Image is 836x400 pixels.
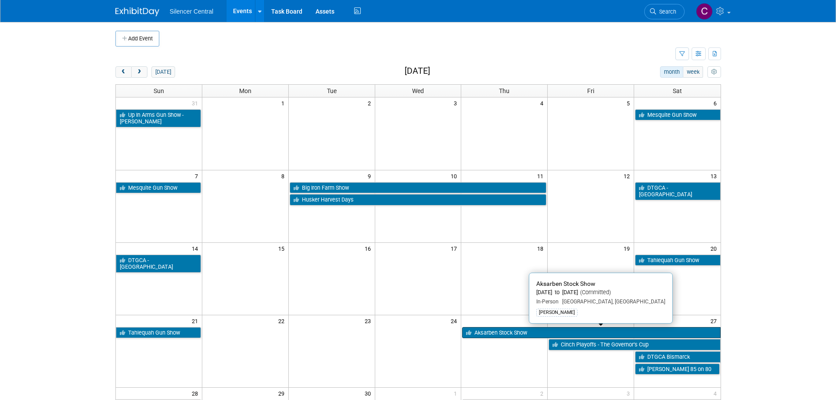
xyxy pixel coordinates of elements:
span: (Committed) [578,289,611,295]
span: 4 [539,97,547,108]
span: 24 [450,315,461,326]
span: 27 [710,315,721,326]
span: 13 [710,170,721,181]
span: 9 [367,170,375,181]
span: 14 [191,243,202,254]
a: DTGCA Bismarck [635,351,720,363]
span: 1 [280,97,288,108]
span: Aksarben Stock Show [536,280,595,287]
span: Thu [499,87,509,94]
span: Silencer Central [170,8,214,15]
a: Tahlequah Gun Show [635,255,720,266]
button: next [131,66,147,78]
span: Tue [327,87,337,94]
span: 31 [191,97,202,108]
div: [DATE] to [DATE] [536,289,665,296]
div: [PERSON_NAME] [536,309,578,317]
span: Search [656,8,676,15]
span: 17 [450,243,461,254]
a: [PERSON_NAME] 85 on 80 [635,364,719,375]
span: 23 [364,315,375,326]
span: 3 [453,97,461,108]
a: Tahlequah Gun Show [116,327,201,339]
a: Aksarben Stock Show [462,327,720,339]
a: DTGCA - [GEOGRAPHIC_DATA] [116,255,201,273]
span: 7 [194,170,202,181]
span: Wed [412,87,424,94]
a: Search [644,4,685,19]
span: 12 [623,170,634,181]
button: week [683,66,703,78]
span: 21 [191,315,202,326]
button: myCustomButton [707,66,721,78]
span: [GEOGRAPHIC_DATA], [GEOGRAPHIC_DATA] [559,299,665,305]
span: 29 [277,388,288,399]
a: Husker Harvest Days [290,194,547,205]
span: 16 [364,243,375,254]
span: 1 [453,388,461,399]
span: 11 [536,170,547,181]
img: ExhibitDay [115,7,159,16]
button: [DATE] [151,66,175,78]
span: 8 [280,170,288,181]
a: DTGCA - [GEOGRAPHIC_DATA] [635,182,720,200]
button: month [660,66,683,78]
a: Mesquite Gun Show [635,109,720,121]
span: 2 [367,97,375,108]
a: Cinch Playoffs - The Governor’s Cup [549,339,720,350]
span: 22 [277,315,288,326]
img: Cade Cox [696,3,713,20]
i: Personalize Calendar [711,69,717,75]
span: 28 [191,388,202,399]
span: In-Person [536,299,559,305]
button: prev [115,66,132,78]
span: Fri [587,87,594,94]
span: 2 [539,388,547,399]
span: 15 [277,243,288,254]
span: 18 [536,243,547,254]
span: 4 [713,388,721,399]
span: 6 [713,97,721,108]
span: 10 [450,170,461,181]
span: Mon [239,87,251,94]
a: Up In Arms Gun Show - [PERSON_NAME] [116,109,201,127]
a: Big Iron Farm Show [290,182,547,194]
span: 20 [710,243,721,254]
span: 5 [626,97,634,108]
a: Mesquite Gun Show [116,182,201,194]
button: Add Event [115,31,159,47]
span: 30 [364,388,375,399]
span: Sun [154,87,164,94]
span: 19 [623,243,634,254]
span: Sat [673,87,682,94]
span: 3 [626,388,634,399]
h2: [DATE] [405,66,430,76]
